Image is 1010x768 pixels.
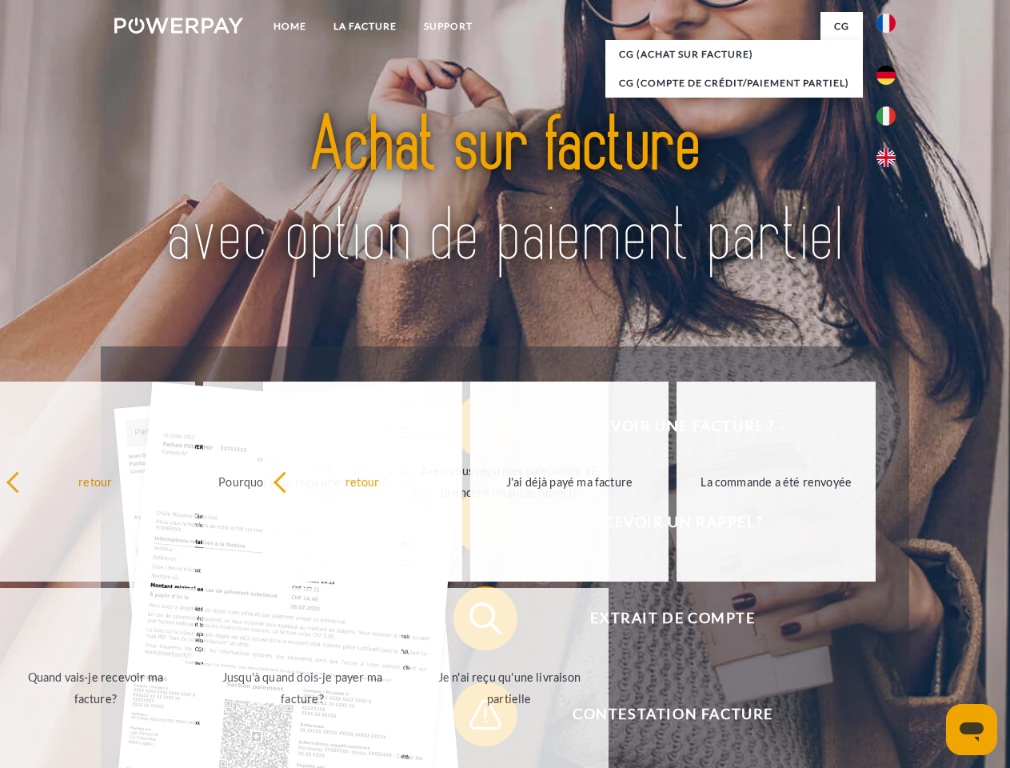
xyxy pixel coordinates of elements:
a: CG (achat sur facture) [605,40,863,69]
a: Support [410,12,486,41]
iframe: Bouton de lancement de la fenêtre de messagerie [946,704,997,755]
div: Quand vais-je recevoir ma facture? [6,666,186,710]
a: CG (Compte de crédit/paiement partiel) [605,69,863,98]
img: title-powerpay_fr.svg [153,77,857,306]
a: LA FACTURE [320,12,410,41]
div: J'ai déjà payé ma facture [480,470,660,492]
span: Contestation Facture [477,682,868,746]
img: logo-powerpay-white.svg [114,18,243,34]
img: en [876,148,896,167]
div: Pourquoi ai-je reçu une facture? [213,470,393,492]
button: Contestation Facture [453,682,869,746]
a: CG [820,12,863,41]
div: Jusqu'à quand dois-je payer ma facture? [213,666,393,710]
img: it [876,106,896,126]
span: Extrait de compte [477,586,868,650]
div: retour [273,470,453,492]
button: Extrait de compte [453,586,869,650]
img: fr [876,14,896,33]
div: Je n'ai reçu qu'une livraison partielle [419,666,599,710]
img: de [876,66,896,85]
div: retour [6,470,186,492]
a: Home [260,12,320,41]
div: La commande a été renvoyée [686,470,866,492]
